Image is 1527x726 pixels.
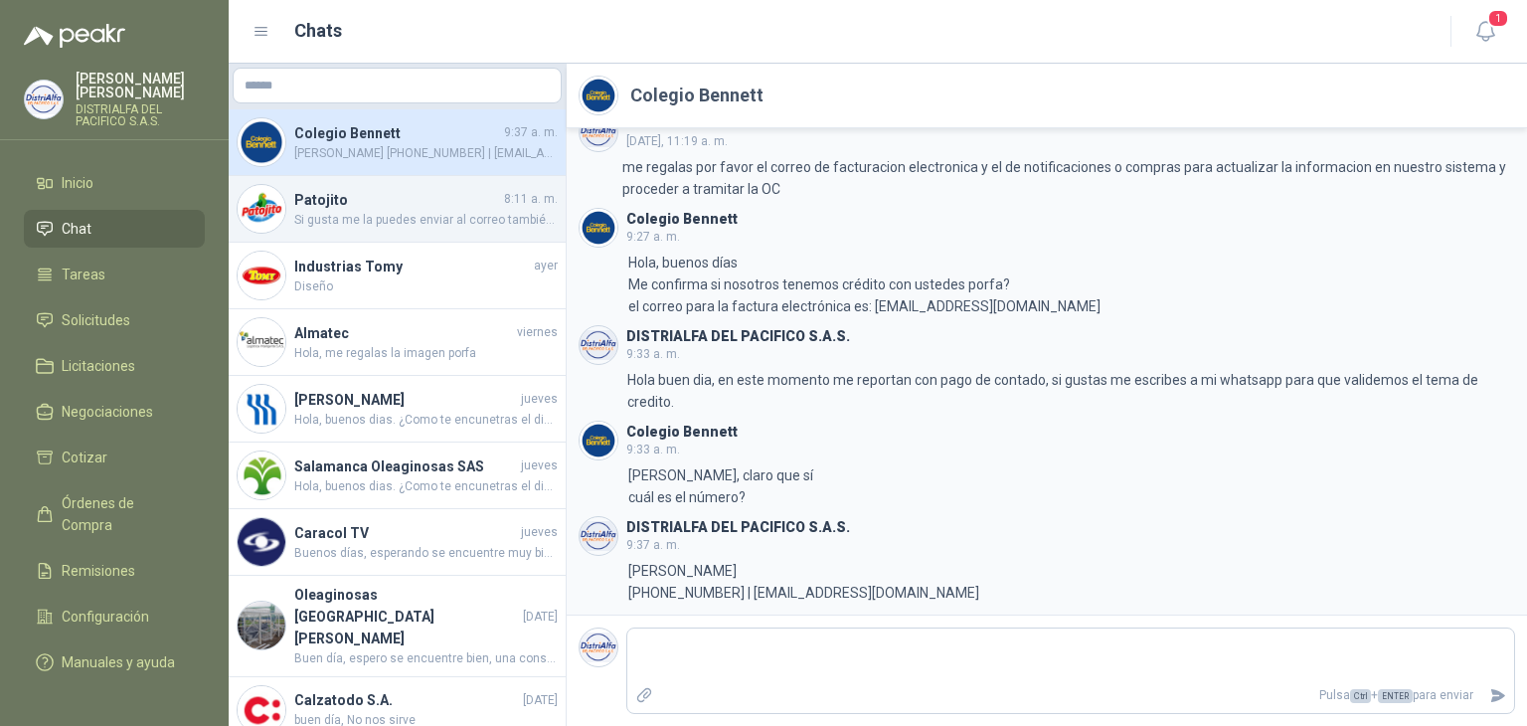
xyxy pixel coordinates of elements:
[238,385,285,433] img: Company Logo
[626,347,680,361] span: 9:33 a. m.
[517,323,558,342] span: viernes
[628,560,979,604] p: [PERSON_NAME] [PHONE_NUMBER] | [EMAIL_ADDRESS][DOMAIN_NAME]
[229,309,566,376] a: Company LogoAlmatecviernesHola, me regalas la imagen porfa
[24,598,205,635] a: Configuración
[294,17,342,45] h1: Chats
[24,552,205,590] a: Remisiones
[294,144,558,163] span: [PERSON_NAME] [PHONE_NUMBER] | [EMAIL_ADDRESS][DOMAIN_NAME]
[521,390,558,409] span: jueves
[626,443,680,456] span: 9:33 a. m.
[294,689,519,711] h4: Calzatodo S.A.
[24,643,205,681] a: Manuales y ayuda
[534,257,558,275] span: ayer
[62,560,135,582] span: Remisiones
[24,164,205,202] a: Inicio
[62,492,186,536] span: Órdenes de Compra
[294,455,517,477] h4: Salamanca Oleaginosas SAS
[62,172,93,194] span: Inicio
[626,538,680,552] span: 9:37 a. m.
[24,347,205,385] a: Licitaciones
[626,427,738,438] h3: Colegio Bennett
[580,113,617,151] img: Company Logo
[580,77,617,114] img: Company Logo
[24,210,205,248] a: Chat
[294,389,517,411] h4: [PERSON_NAME]
[238,318,285,366] img: Company Logo
[580,326,617,364] img: Company Logo
[294,477,558,496] span: Hola, buenos dias. ¿Como te encunetras el dia [PERSON_NAME][DATE]? Mi nombre es [PERSON_NAME], es...
[626,214,738,225] h3: Colegio Bennett
[62,309,130,331] span: Solicitudes
[294,211,558,230] span: Si gusta me la puedes enviar al correo también o a mi whatsapp
[294,277,558,296] span: Diseño
[238,602,285,649] img: Company Logo
[504,123,558,142] span: 9:37 a. m.
[630,82,763,109] h2: Colegio Bennett
[294,344,558,363] span: Hola, me regalas la imagen porfa
[25,81,63,118] img: Company Logo
[1350,689,1371,703] span: Ctrl
[294,322,513,344] h4: Almatec
[626,118,850,129] h3: DISTRIALFA DEL PACIFICO S.A.S.
[24,484,205,544] a: Órdenes de Compra
[580,629,617,666] img: Company Logo
[1481,678,1514,713] button: Enviar
[294,649,558,668] span: Buen día, espero se encuentre bien, una consulta, lo que pasa es que anteriormente nos habían env...
[229,109,566,176] a: Company LogoColegio Bennett9:37 a. m.[PERSON_NAME] [PHONE_NUMBER] | [EMAIL_ADDRESS][DOMAIN_NAME]
[523,608,558,627] span: [DATE]
[294,189,500,211] h4: Patojito
[504,190,558,209] span: 8:11 a. m.
[294,522,517,544] h4: Caracol TV
[626,134,728,148] span: [DATE], 11:19 a. m.
[1487,9,1509,28] span: 1
[238,252,285,299] img: Company Logo
[76,72,205,99] p: [PERSON_NAME] [PERSON_NAME]
[294,544,558,563] span: Buenos días, esperando se encuentre muy bien. Amablemente solicitamos de su colaboracion con imag...
[229,443,566,509] a: Company LogoSalamanca Oleaginosas SASjuevesHola, buenos dias. ¿Como te encunetras el dia [PERSON_...
[238,452,285,499] img: Company Logo
[294,411,558,430] span: Hola, buenos dias. ¿Como te encunetras el dia [PERSON_NAME][DATE]? Mi nombre es [PERSON_NAME], es...
[62,606,149,628] span: Configuración
[229,376,566,443] a: Company Logo[PERSON_NAME]juevesHola, buenos dias. ¿Como te encunetras el dia [PERSON_NAME][DATE]?...
[62,651,175,673] span: Manuales y ayuda
[1467,14,1503,50] button: 1
[24,301,205,339] a: Solicitudes
[24,393,205,431] a: Negociaciones
[229,509,566,576] a: Company LogoCaracol TVjuevesBuenos días, esperando se encuentre muy bien. Amablemente solicitamos...
[626,522,850,533] h3: DISTRIALFA DEL PACIFICO S.A.S.
[62,401,153,423] span: Negociaciones
[521,523,558,542] span: jueves
[580,517,617,555] img: Company Logo
[238,185,285,233] img: Company Logo
[628,252,1101,317] p: Hola, buenos días Me confirma si nosotros tenemos crédito con ustedes porfa? el correo para la fa...
[62,264,105,285] span: Tareas
[521,456,558,475] span: jueves
[580,209,617,247] img: Company Logo
[294,584,519,649] h4: Oleaginosas [GEOGRAPHIC_DATA][PERSON_NAME]
[622,156,1515,200] p: me regalas por favor el correo de facturacion electronica y el de notificaciones o compras para a...
[229,243,566,309] a: Company LogoIndustrias TomyayerDiseño
[661,678,1482,713] p: Pulsa + para enviar
[294,122,500,144] h4: Colegio Bennett
[229,176,566,243] a: Company LogoPatojito8:11 a. m.Si gusta me la puedes enviar al correo también o a mi whatsapp
[294,256,530,277] h4: Industrias Tomy
[628,464,816,508] p: [PERSON_NAME], claro que sí cuál es el número?
[62,355,135,377] span: Licitaciones
[238,518,285,566] img: Company Logo
[627,678,661,713] label: Adjuntar archivos
[62,218,91,240] span: Chat
[627,369,1515,413] p: Hola buen dia, en este momento me reportan con pago de contado, si gustas me escribes a mi whatsa...
[229,576,566,677] a: Company LogoOleaginosas [GEOGRAPHIC_DATA][PERSON_NAME][DATE]Buen día, espero se encuentre bien, u...
[62,447,107,468] span: Cotizar
[580,422,617,459] img: Company Logo
[24,256,205,293] a: Tareas
[24,24,125,48] img: Logo peakr
[1378,689,1413,703] span: ENTER
[626,230,680,244] span: 9:27 a. m.
[626,331,850,342] h3: DISTRIALFA DEL PACIFICO S.A.S.
[76,103,205,127] p: DISTRIALFA DEL PACIFICO S.A.S.
[523,691,558,710] span: [DATE]
[24,439,205,476] a: Cotizar
[238,118,285,166] img: Company Logo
